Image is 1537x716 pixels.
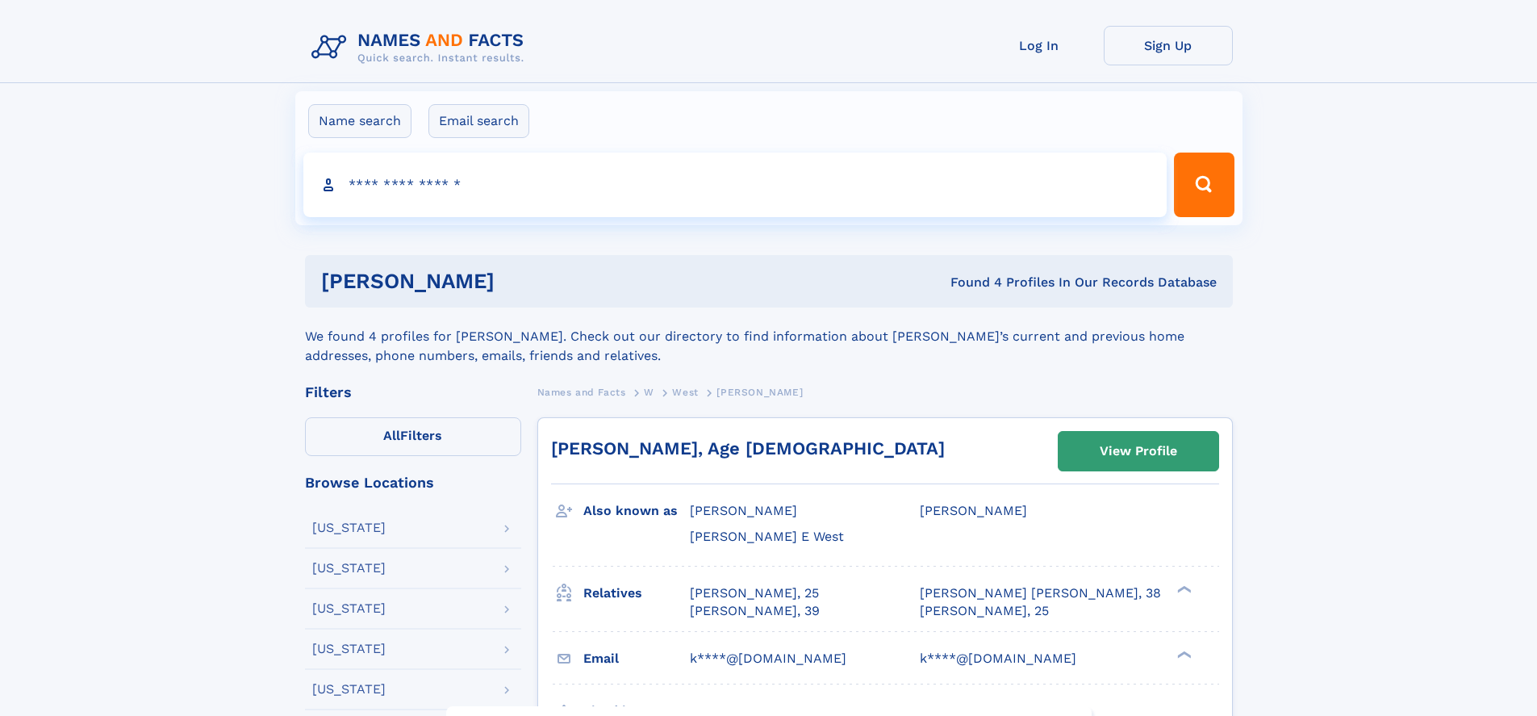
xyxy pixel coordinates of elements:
a: [PERSON_NAME], Age [DEMOGRAPHIC_DATA] [551,438,945,458]
a: Names and Facts [537,382,626,402]
span: [PERSON_NAME] E West [690,529,844,544]
a: West [672,382,698,402]
a: [PERSON_NAME], 39 [690,602,820,620]
label: Name search [308,104,411,138]
span: [PERSON_NAME] [690,503,797,518]
a: [PERSON_NAME], 25 [690,584,819,602]
div: [US_STATE] [312,643,386,655]
label: Email search [428,104,529,138]
h3: Email [583,645,690,672]
h3: Also known as [583,497,690,525]
input: search input [303,153,1167,217]
span: [PERSON_NAME] [920,503,1027,518]
a: [PERSON_NAME] [PERSON_NAME], 38 [920,584,1161,602]
a: Log In [975,26,1104,65]
div: Filters [305,385,521,400]
div: ❯ [1173,649,1192,659]
h1: [PERSON_NAME] [321,271,723,291]
span: [PERSON_NAME] [716,387,803,398]
div: [US_STATE] [312,602,386,615]
div: [US_STATE] [312,683,386,696]
a: Sign Up [1104,26,1233,65]
button: Search Button [1174,153,1234,217]
div: ❯ [1173,584,1192,594]
div: [US_STATE] [312,521,386,534]
a: W [644,382,654,402]
span: W [644,387,654,398]
img: Logo Names and Facts [305,26,537,69]
div: Browse Locations [305,475,521,490]
div: We found 4 profiles for [PERSON_NAME]. Check out our directory to find information about [PERSON_... [305,308,1233,366]
div: [US_STATE] [312,562,386,575]
h3: Relatives [583,580,690,607]
a: View Profile [1059,432,1218,471]
a: [PERSON_NAME], 25 [920,602,1049,620]
span: West [672,387,698,398]
label: Filters [305,417,521,456]
div: Found 4 Profiles In Our Records Database [722,274,1217,291]
div: View Profile [1100,433,1177,470]
span: All [383,428,400,443]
